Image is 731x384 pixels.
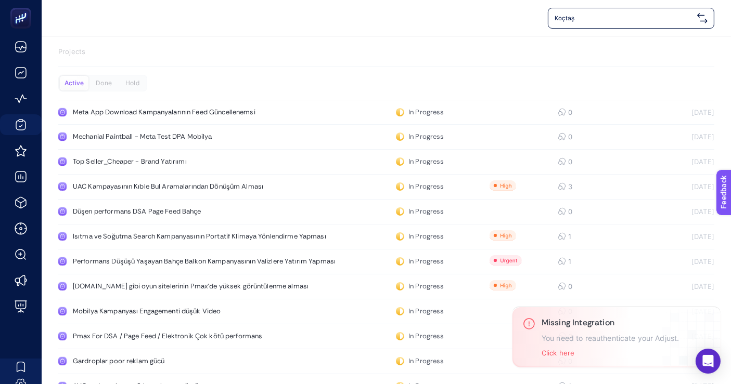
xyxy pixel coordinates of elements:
div: Mechanial Paintball - Meta Test DPA Mobilya [73,133,313,141]
div: [DATE] [642,133,714,141]
div: [DATE] [642,282,714,290]
a: Performans Düşüşü Yaşayan Bahçe Balkon Kampanyasının Valizlere Yatırım YapmasıIn Progress1[DATE] [58,249,714,274]
p: You need to reauthenticate your Adjust. [542,334,679,342]
a: Gardroplar poor reklam gücüIn Progress0[DATE] [58,349,714,374]
a: Pmax For DSA / Page Feed / Elektronik Çok kötü performansIn Progress0[DATE] [58,324,714,349]
div: 0 [558,157,567,166]
div: In Progress [396,182,444,191]
div: In Progress [396,282,444,290]
div: Open Intercom Messenger [696,349,721,374]
div: Mobilya Kampanyası Engagementi düşük Video [73,307,313,315]
a: [DOMAIN_NAME] gibi oyun sitelerinin Pmax'de yüksek görüntülenme almasıIn Progress0[DATE] [58,274,714,299]
div: In Progress [396,332,444,340]
div: [DATE] [642,257,714,266]
div: Done [89,76,118,90]
a: Meta App Download Kampanyalarının Feed GüncellenemsiIn Progress0[DATE] [58,100,714,125]
img: svg%3e [697,13,708,23]
div: Top Seller_Cheaper - Brand Yatırıımı [73,157,313,166]
div: Meta App Download Kampanyalarının Feed Güncellenemsi [73,108,313,116]
div: [DATE] [642,232,714,241]
div: 3 [558,182,567,191]
div: In Progress [396,257,444,266]
a: Isıtma ve Soğutma Search Kampanyasının Portatif Klimaya Yönlendirme YapmasıIn Progress1[DATE] [58,224,714,249]
div: Performans Düşüşü Yaşayan Bahçe Balkon Kampanyasının Valizlere Yatırım Yapması [73,257,336,266]
div: 0 [558,133,567,141]
div: In Progress [396,108,444,116]
div: UAC Kampayasının Kıble Bul Aramalarından Dönüşüm Alması [73,182,313,191]
div: Gardroplar poor reklam gücü [73,357,313,365]
div: [DOMAIN_NAME] gibi oyun sitelerinin Pmax'de yüksek görüntülenme alması [73,282,313,290]
span: Koçtaş [555,14,693,22]
div: 0 [558,207,567,216]
div: Düşen performans DSA Page Feed Bahçe [73,207,313,216]
div: In Progress [396,133,444,141]
div: 0 [558,108,567,116]
div: In Progress [396,357,444,365]
div: [DATE] [642,108,714,116]
div: Hold [118,76,147,90]
div: 1 [558,257,567,266]
div: In Progress [396,232,444,241]
a: UAC Kampayasının Kıble Bul Aramalarından Dönüşüm AlmasıIn Progress3[DATE] [58,175,714,200]
a: Düşen performans DSA Page Feed BahçeIn Progress0[DATE] [58,200,714,224]
div: Pmax For DSA / Page Feed / Elektronik Çok kötü performans [73,332,313,340]
a: Mechanial Paintball - Meta Test DPA MobilyaIn Progress0[DATE] [58,125,714,150]
h3: Missing Integration [542,317,679,328]
div: Isıtma ve Soğutma Search Kampanyasının Portatif Klimaya Yönlendirme Yapması [73,232,326,241]
div: [DATE] [642,207,714,216]
button: Click here [542,349,574,357]
a: Top Seller_Cheaper - Brand YatırıımıIn Progress0[DATE] [58,150,714,175]
span: Feedback [6,3,40,11]
div: 1 [558,232,567,241]
div: [DATE] [642,157,714,166]
a: Mobilya Kampanyası Engagementi düşük VideoIn Progress0[DATE] [58,299,714,324]
div: [DATE] [642,182,714,191]
div: In Progress [396,157,444,166]
div: 0 [558,282,567,290]
p: Projects [58,47,714,57]
div: In Progress [396,307,444,315]
div: Active [60,76,88,90]
div: In Progress [396,207,444,216]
